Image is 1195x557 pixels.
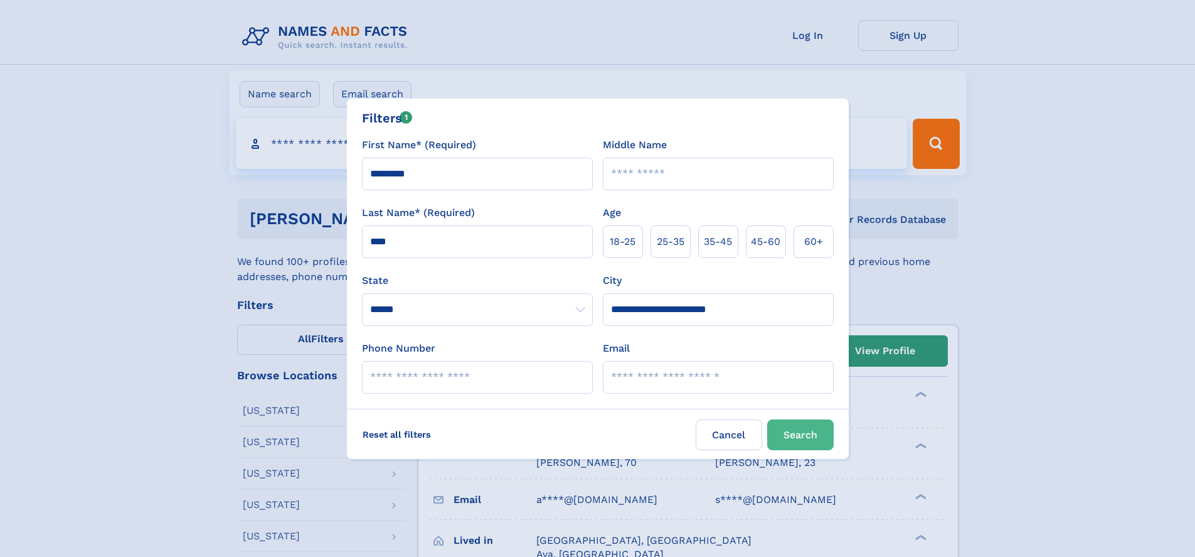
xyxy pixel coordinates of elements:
[362,138,476,153] label: First Name* (Required)
[696,419,762,450] label: Cancel
[804,234,823,249] span: 60+
[362,109,413,127] div: Filters
[603,138,667,153] label: Middle Name
[704,234,732,249] span: 35‑45
[362,341,435,356] label: Phone Number
[362,273,593,288] label: State
[603,273,622,288] label: City
[603,341,630,356] label: Email
[751,234,780,249] span: 45‑60
[354,419,439,450] label: Reset all filters
[603,205,621,220] label: Age
[362,205,475,220] label: Last Name* (Required)
[767,419,834,450] button: Search
[610,234,635,249] span: 18‑25
[657,234,684,249] span: 25‑35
